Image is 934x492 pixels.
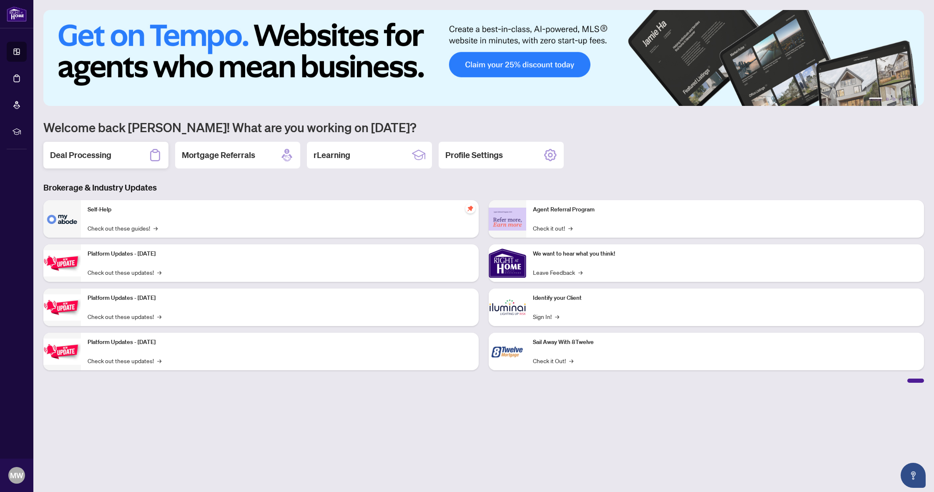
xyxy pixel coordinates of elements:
h3: Brokerage & Industry Updates [43,182,924,193]
a: Check it Out!→ [533,356,573,365]
a: Check out these updates!→ [88,356,161,365]
span: → [568,223,572,233]
span: → [157,312,161,321]
img: logo [7,6,27,22]
p: Sail Away With 8Twelve [533,338,917,347]
span: → [569,356,573,365]
span: → [578,268,582,277]
span: → [157,356,161,365]
button: Open asap [901,463,926,488]
h2: rLearning [314,149,350,161]
span: → [157,268,161,277]
p: Identify your Client [533,294,917,303]
img: Sail Away With 8Twelve [489,333,526,370]
button: 2 [886,98,889,101]
button: 5 [906,98,909,101]
a: Sign In!→ [533,312,559,321]
span: → [555,312,559,321]
h2: Profile Settings [445,149,503,161]
span: → [153,223,158,233]
a: Check out these updates!→ [88,312,161,321]
span: pushpin [465,203,475,213]
p: Platform Updates - [DATE] [88,338,472,347]
img: Slide 0 [43,10,924,106]
h1: Welcome back [PERSON_NAME]! What are you working on [DATE]? [43,119,924,135]
img: Self-Help [43,200,81,238]
a: Leave Feedback→ [533,268,582,277]
p: Platform Updates - [DATE] [88,249,472,259]
p: Agent Referral Program [533,205,917,214]
img: Agent Referral Program [489,208,526,231]
button: 6 [912,98,916,101]
p: Platform Updates - [DATE] [88,294,472,303]
span: MW [10,469,23,481]
a: Check out these guides!→ [88,223,158,233]
a: Check it out!→ [533,223,572,233]
img: Platform Updates - June 23, 2025 [43,339,81,365]
h2: Mortgage Referrals [182,149,255,161]
button: 3 [892,98,896,101]
img: We want to hear what you think! [489,244,526,282]
img: Identify your Client [489,289,526,326]
button: 4 [899,98,902,101]
img: Platform Updates - July 21, 2025 [43,250,81,276]
p: We want to hear what you think! [533,249,917,259]
img: Platform Updates - July 8, 2025 [43,294,81,321]
h2: Deal Processing [50,149,111,161]
p: Self-Help [88,205,472,214]
button: 1 [869,98,882,101]
a: Check out these updates!→ [88,268,161,277]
